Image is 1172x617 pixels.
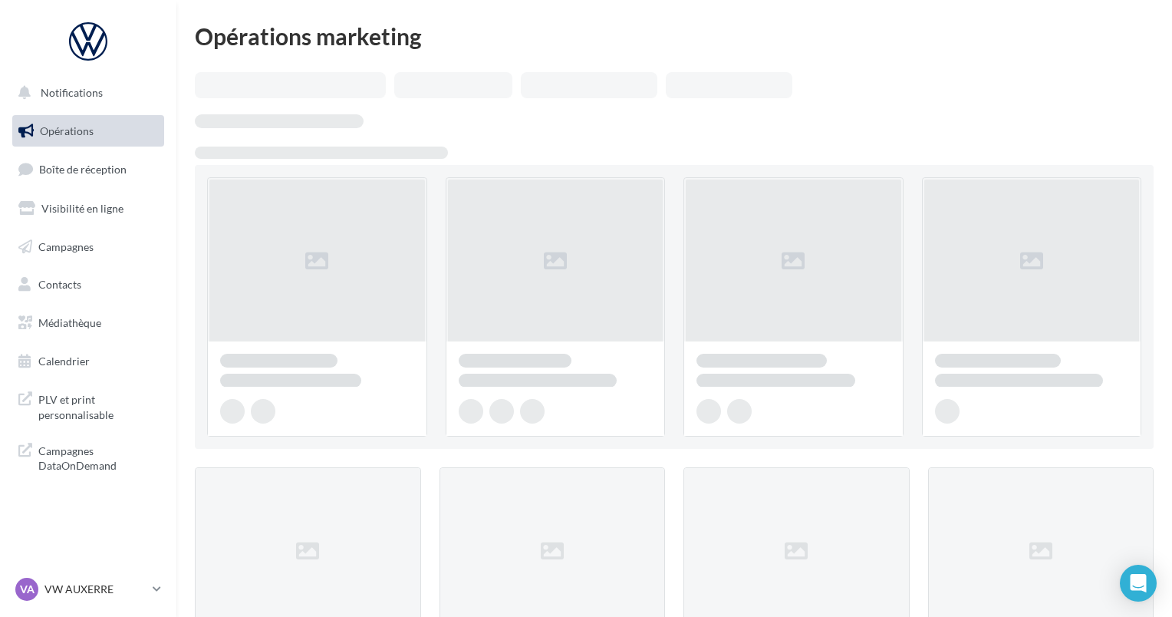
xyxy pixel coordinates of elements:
[38,278,81,291] span: Contacts
[9,434,167,480] a: Campagnes DataOnDemand
[195,25,1154,48] div: Opérations marketing
[9,307,167,339] a: Médiathèque
[9,77,161,109] button: Notifications
[9,193,167,225] a: Visibilité en ligne
[38,440,158,473] span: Campagnes DataOnDemand
[9,269,167,301] a: Contacts
[39,163,127,176] span: Boîte de réception
[9,115,167,147] a: Opérations
[9,231,167,263] a: Campagnes
[40,124,94,137] span: Opérations
[20,582,35,597] span: VA
[44,582,146,597] p: VW AUXERRE
[38,355,90,368] span: Calendrier
[38,389,158,422] span: PLV et print personnalisable
[38,239,94,252] span: Campagnes
[41,86,103,99] span: Notifications
[12,575,164,604] a: VA VW AUXERRE
[38,316,101,329] span: Médiathèque
[9,153,167,186] a: Boîte de réception
[9,345,167,378] a: Calendrier
[41,202,123,215] span: Visibilité en ligne
[1120,565,1157,602] div: Open Intercom Messenger
[9,383,167,428] a: PLV et print personnalisable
